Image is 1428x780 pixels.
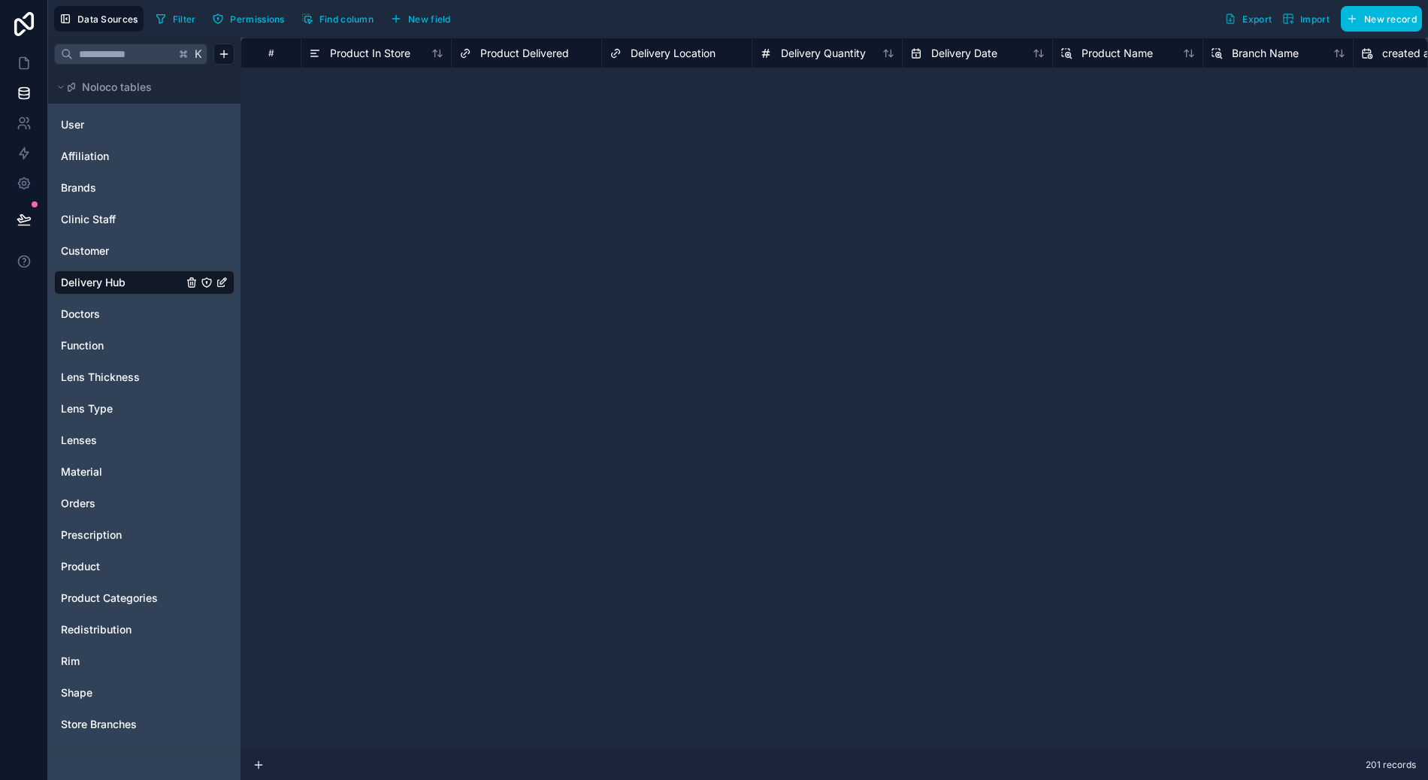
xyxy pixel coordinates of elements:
span: Product Categories [61,591,158,606]
span: Function [61,338,104,353]
div: Lens Type [54,397,234,421]
span: K [193,49,204,59]
button: Find column [296,8,379,30]
span: Permissions [230,14,284,25]
div: Store Branches [54,712,234,736]
div: Material [54,460,234,484]
span: Orders [61,496,95,511]
a: Customer [61,243,183,258]
button: Data Sources [54,6,144,32]
a: Shape [61,685,183,700]
div: Affiliation [54,144,234,168]
span: Redistribution [61,622,132,637]
button: Permissions [207,8,289,30]
div: Clinic Staff [54,207,234,231]
span: Store Branches [61,717,137,732]
span: Prescription [61,528,122,543]
div: Lens Thickness [54,365,234,389]
button: New field [385,8,456,30]
span: Lens Thickness [61,370,140,385]
span: Brands [61,180,96,195]
span: Clinic Staff [61,212,116,227]
div: User [54,113,234,137]
span: Product In Store [330,46,410,61]
span: Data Sources [77,14,138,25]
div: Rim [54,649,234,673]
span: Lenses [61,433,97,448]
div: Prescription [54,523,234,547]
span: Affiliation [61,149,109,164]
span: Product [61,559,100,574]
a: Redistribution [61,622,183,637]
span: Doctors [61,307,100,322]
div: Customer [54,239,234,263]
span: Delivery Location [631,46,716,61]
span: Export [1242,14,1272,25]
a: Affiliation [61,149,183,164]
div: Brands [54,176,234,200]
a: Function [61,338,183,353]
div: Product Categories [54,586,234,610]
button: New record [1341,6,1422,32]
div: Redistribution [54,618,234,642]
span: Delivery Hub [61,275,126,290]
button: Import [1277,6,1335,32]
button: Export [1219,6,1277,32]
span: Shape [61,685,92,700]
span: Filter [173,14,196,25]
div: Delivery Hub [54,271,234,295]
span: New record [1364,14,1417,25]
a: Delivery Hub [61,275,183,290]
span: Branch Name [1232,46,1299,61]
button: Filter [150,8,201,30]
div: Orders [54,491,234,515]
div: Function [54,334,234,358]
span: Find column [319,14,374,25]
div: Shape [54,681,234,705]
a: Store Branches [61,717,183,732]
a: Prescription [61,528,183,543]
span: User [61,117,84,132]
div: Lenses [54,428,234,452]
a: Product [61,559,183,574]
button: Noloco tables [54,77,225,98]
div: Product [54,555,234,579]
span: Import [1300,14,1330,25]
span: 201 records [1366,759,1416,771]
a: New record [1335,6,1422,32]
div: Doctors [54,302,234,326]
a: Brands [61,180,183,195]
a: Lenses [61,433,183,448]
a: Clinic Staff [61,212,183,227]
a: Lens Thickness [61,370,183,385]
a: Permissions [207,8,295,30]
a: User [61,117,183,132]
span: Rim [61,654,80,669]
a: Doctors [61,307,183,322]
a: Lens Type [61,401,183,416]
span: Delivery Quantity [781,46,866,61]
a: Orders [61,496,183,511]
span: Product Name [1082,46,1153,61]
span: Lens Type [61,401,113,416]
span: Customer [61,243,109,258]
span: Delivery Date [931,46,997,61]
a: Material [61,464,183,479]
span: Product Delivered [480,46,569,61]
span: Noloco tables [82,80,152,95]
a: Rim [61,654,183,669]
span: New field [408,14,451,25]
span: Material [61,464,102,479]
a: Product Categories [61,591,183,606]
div: # [253,47,289,59]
